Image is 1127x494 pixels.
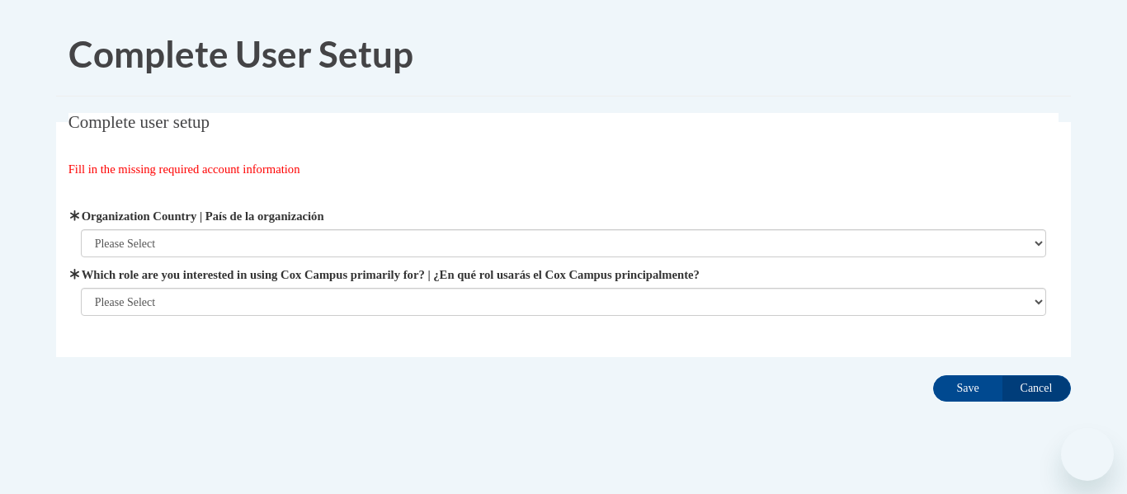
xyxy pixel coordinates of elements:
span: Complete User Setup [68,32,413,75]
label: Which role are you interested in using Cox Campus primarily for? | ¿En qué rol usarás el Cox Camp... [81,266,1047,284]
span: Fill in the missing required account information [68,162,300,176]
input: Save [933,375,1002,402]
iframe: Button to launch messaging window [1061,428,1114,481]
input: Cancel [1002,375,1071,402]
label: Organization Country | País de la organización [81,207,1047,225]
span: Complete user setup [68,112,210,132]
